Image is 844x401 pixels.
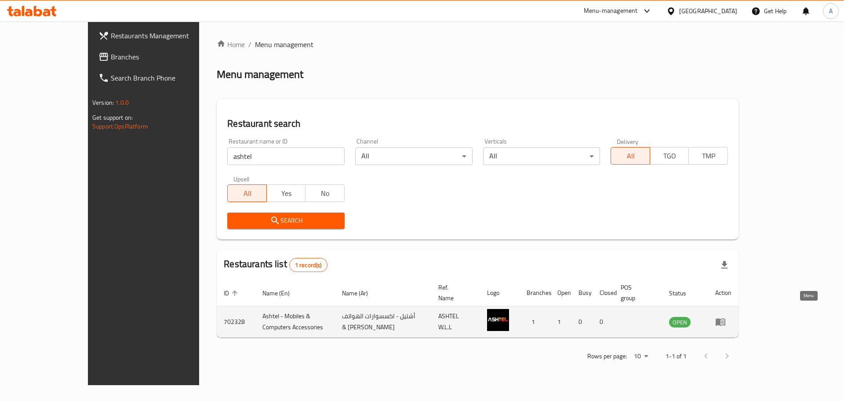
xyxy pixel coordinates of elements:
span: Get support on: [92,112,133,123]
a: Branches [91,46,229,67]
span: Ref. Name [438,282,469,303]
th: Action [708,280,738,306]
button: All [227,184,267,202]
th: Busy [571,280,593,306]
span: Status [669,288,698,298]
span: Name (En) [262,288,301,298]
span: ID [224,288,240,298]
span: All [231,187,263,200]
div: Menu-management [584,6,638,16]
label: Delivery [617,138,639,144]
nav: breadcrumb [217,39,738,50]
td: 702328 [217,306,255,338]
td: 0 [593,306,614,338]
td: ASHTEL W.L.L [431,306,480,338]
th: Closed [593,280,614,306]
span: No [309,187,341,200]
div: All [355,147,473,165]
button: No [305,184,345,202]
a: Home [217,39,245,50]
button: TGO [650,147,689,165]
label: Upsell [233,176,250,182]
h2: Restaurant search [227,117,728,130]
span: Branches [111,52,222,62]
th: Open [550,280,571,306]
img: Ashtel - Mobiles & Computers Accessories [487,309,509,331]
p: 1-1 of 1 [666,351,687,362]
span: Menu management [255,39,313,50]
th: Logo [480,280,520,306]
a: Search Branch Phone [91,67,229,88]
table: enhanced table [217,280,738,338]
td: Ashtel - Mobiles & Computers Accessories [255,306,335,338]
th: Branches [520,280,550,306]
span: 1.0.0 [115,97,129,108]
div: Export file [714,254,735,276]
td: 1 [520,306,550,338]
div: [GEOGRAPHIC_DATA] [679,6,737,16]
span: All [615,150,647,162]
p: Rows per page: [587,351,627,362]
h2: Restaurants list [224,258,327,272]
span: Name (Ar) [342,288,379,298]
button: Search [227,213,345,229]
span: Yes [270,187,302,200]
td: أشتيل - اكسسوارات الهواتف & [PERSON_NAME] [335,306,431,338]
button: All [611,147,650,165]
span: Search Branch Phone [111,73,222,83]
span: 1 record(s) [290,261,327,269]
li: / [248,39,251,50]
span: A [829,6,833,16]
div: Rows per page: [630,350,651,363]
td: 1 [550,306,571,338]
button: TMP [688,147,728,165]
div: Total records count [289,258,327,272]
span: TMP [692,150,724,162]
a: Restaurants Management [91,25,229,46]
span: POS group [621,282,651,303]
button: Yes [266,184,306,202]
span: OPEN [669,317,691,327]
span: Restaurants Management [111,30,222,41]
a: Support.OpsPlatform [92,121,148,132]
td: 0 [571,306,593,338]
span: TGO [654,150,686,162]
span: Version: [92,97,114,108]
span: Search [234,215,338,226]
div: All [483,147,600,165]
input: Search for restaurant name or ID.. [227,147,345,165]
h2: Menu management [217,67,303,81]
